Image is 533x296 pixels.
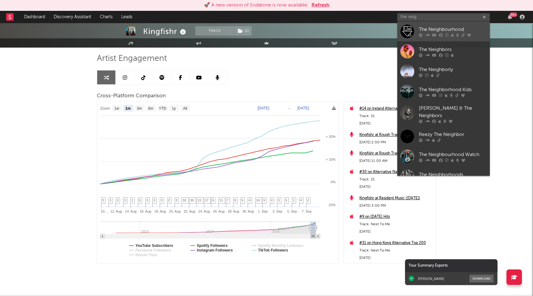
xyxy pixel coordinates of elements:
span: 17 [205,198,209,202]
a: The Neighborhoods [397,167,490,187]
a: #14 on Ireland Alternative Top 200 [359,105,433,112]
span: Cross-Platform Comparison [97,92,166,100]
text: YouTube Subscribers [135,243,173,248]
span: 5 [285,198,287,202]
div: [DATE] [359,254,433,262]
input: Search for artists [397,13,490,21]
div: [DATE] 3:00 PM [359,202,433,209]
div: [DATE] [359,228,433,235]
div: Track: Next To Me [359,221,433,228]
span: 5 [139,198,141,202]
div: #9 on [DATE] Hits [359,213,433,221]
text: 24. Aug [198,209,210,213]
span: 7 [227,198,229,202]
span: 3 [176,198,177,202]
div: #31 on Hong Kong Alternative Top 200 [359,239,433,247]
text: 7. Sep [302,209,312,213]
div: The Neighbourhood [419,26,487,33]
text: 1w [114,106,119,111]
a: The Neighborhood Kids [397,82,490,102]
text: YTD [159,106,166,111]
text: 5. Sep [287,209,297,213]
a: Discovery Assistant [49,11,96,23]
text: Spotify Followers [197,243,228,248]
button: 99+ [508,15,512,19]
text: 18. Aug [154,209,166,213]
div: [PERSON_NAME] & The Neighbors [419,105,487,120]
text: 6m [148,106,154,111]
span: 13 [197,198,201,202]
span: ( 1 ) [234,26,252,36]
div: Track: Next To Me [359,247,433,254]
text: → [287,106,291,110]
span: 4 [249,198,250,202]
a: Charts [96,11,117,23]
text: 10.… [101,209,109,213]
text: TikTok Followers [258,248,288,252]
span: 36 [190,198,194,202]
span: 5 [263,198,265,202]
a: The Neighborly [397,61,490,82]
a: Kingfishr at Rough Trade Bristol ([DATE]) [359,131,433,139]
text: Facebook Followers [135,248,171,252]
div: [DATE] 11:00 AM [359,157,433,165]
div: The Neighbourhood Watch [419,151,487,158]
span: 9 [234,198,236,202]
span: 2 [307,198,309,202]
span: 3 [161,198,163,202]
text: 14. Aug [125,209,136,213]
button: Download [469,275,494,282]
text: 30. Aug [242,209,254,213]
div: Track: 21 [359,112,433,120]
text: -10% [328,203,336,207]
button: Refresh [312,2,329,9]
a: Kingfishr at Resident Music ([DATE]) [359,195,433,202]
div: [DATE] [359,183,433,191]
div: The Neighbors [419,46,487,53]
span: 3 [109,198,111,202]
text: Zoom [100,106,110,111]
text: Instagram Followers [197,248,233,252]
span: 4 [271,198,273,202]
text: 28. Aug [228,209,239,213]
div: 99 + [510,12,517,17]
a: The Neighbors [397,41,490,61]
text: 1m [125,106,130,111]
span: 5 [212,198,214,202]
div: Kingfishr [143,26,188,36]
div: [PERSON_NAME] [418,277,444,281]
a: [PERSON_NAME] & The Neighbors [397,102,490,126]
span: 2 [168,198,170,202]
text: Deezer Fans [135,253,157,257]
text: + 10% [326,158,336,161]
text: 0% [331,180,336,184]
text: 22. Aug [184,209,195,213]
text: 26. Aug [213,209,225,213]
a: #30 on Alternative Nation - Alt 2025 [359,168,433,176]
span: 11 [219,198,223,202]
text: 1y [172,106,176,111]
div: Track: 21 [359,176,433,183]
span: 3 [153,198,155,202]
text: 12. Aug [110,209,122,213]
span: 14 [256,198,260,202]
text: 3m [137,106,142,111]
span: 32 [183,198,186,202]
span: 1 [131,198,133,202]
span: 3 [124,198,126,202]
div: Reezy The Neighbor [419,131,487,138]
a: Dashboard [20,11,49,23]
a: Kingfishr at Rough Trade Bristol ([DATE]) [359,150,433,157]
text: [DATE] [297,106,309,110]
a: The Neighbourhood Watch [397,146,490,167]
span: 5 [242,198,243,202]
div: 🚀 A new version of Sodatone is now available. [204,2,308,9]
text: [DATE] [258,106,269,110]
a: Leads [117,11,137,23]
div: The Neighborhoods [419,171,487,178]
text: Spotify Monthly Listeners [258,243,304,248]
